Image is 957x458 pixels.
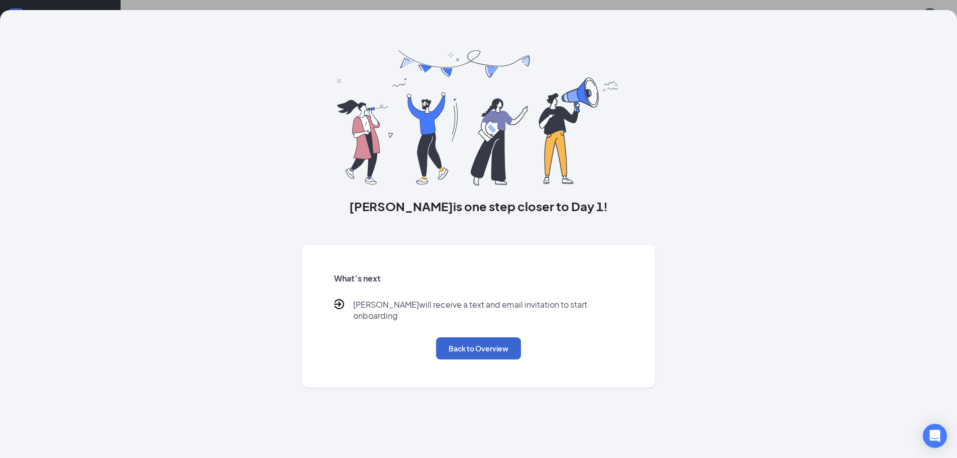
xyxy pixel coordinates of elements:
img: you are all set [337,50,620,186]
button: Back to Overview [436,337,521,359]
h3: [PERSON_NAME] is one step closer to Day 1! [302,198,656,215]
p: [PERSON_NAME] will receive a text and email invitation to start onboarding [353,299,623,321]
h5: What’s next [334,273,623,284]
div: Open Intercom Messenger [923,424,947,448]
